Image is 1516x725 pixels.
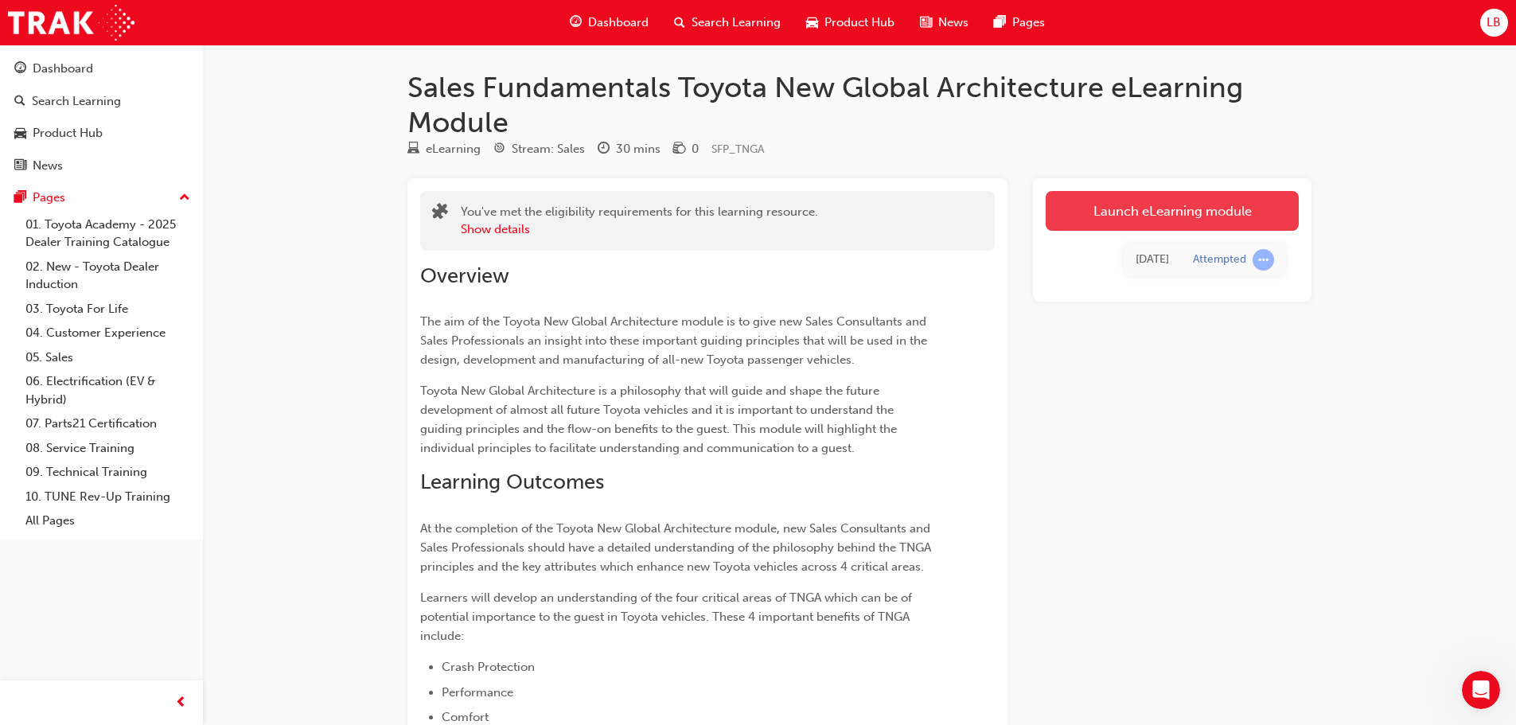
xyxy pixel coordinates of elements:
[673,142,685,157] span: money-icon
[6,51,197,183] button: DashboardSearch LearningProduct HubNews
[19,345,197,370] a: 05. Sales
[33,292,266,309] div: Send us a message
[33,157,63,175] div: News
[711,142,764,156] span: Learning resource code
[1487,14,1501,32] span: LB
[1462,671,1500,709] iframe: Intercom live chat
[216,25,248,57] div: Profile image for Trak
[17,211,302,270] div: Profile image for TrakLogin IssuesToyota Training Resource Centre•[DATE]
[6,183,197,212] button: Pages
[673,139,699,159] div: Price
[1136,251,1169,269] div: Wed Sep 24 2025 08:07:33 GMT+1000 (Australian Eastern Standard Time)
[14,127,26,141] span: car-icon
[557,6,661,39] a: guage-iconDashboard
[432,205,448,223] span: puzzle-icon
[493,139,585,159] div: Stream
[1253,249,1274,271] span: learningRecordVerb_ATTEMPT-icon
[493,142,505,157] span: target-icon
[420,521,934,574] span: At the completion of the Toyota New Global Architecture module, new Sales Consultants and Sales P...
[159,497,318,560] button: Messages
[179,188,190,209] span: up-icon
[407,139,481,159] div: Type
[33,201,286,217] div: Recent message
[420,591,915,643] span: Learners will develop an understanding of the four critical areas of TNGA which can be of potenti...
[442,685,513,700] span: Performance
[598,142,610,157] span: clock-icon
[33,189,65,207] div: Pages
[61,536,97,548] span: Home
[32,92,121,111] div: Search Learning
[8,5,134,41] img: Trak
[212,536,267,548] span: Messages
[420,470,604,494] span: Learning Outcomes
[33,224,64,256] div: Profile image for Trak
[461,220,530,239] button: Show details
[32,30,111,56] img: logo
[175,693,187,713] span: prev-icon
[19,321,197,345] a: 04. Customer Experience
[1012,14,1045,32] span: Pages
[442,660,535,674] span: Crash Protection
[661,6,793,39] a: search-iconSearch Learning
[426,140,481,158] div: eLearning
[6,119,197,148] a: Product Hub
[907,6,981,39] a: news-iconNews
[71,225,139,238] span: Login Issues
[442,710,489,724] span: Comfort
[14,62,26,76] span: guage-icon
[938,14,968,32] span: News
[19,369,197,411] a: 06. Electrification (EV & Hybrid)
[14,191,26,205] span: pages-icon
[616,140,661,158] div: 30 mins
[793,6,907,39] a: car-iconProduct Hub
[16,187,302,271] div: Recent messageProfile image for TrakLogin IssuesToyota Training Resource Centre•[DATE]
[19,485,197,509] a: 10. TUNE Rev-Up Training
[19,255,197,297] a: 02. New - Toyota Dealer Induction
[512,140,585,158] div: Stream: Sales
[920,13,932,33] span: news-icon
[16,279,302,339] div: Send us a messageWe typically reply in a few hours
[14,159,26,173] span: news-icon
[33,124,103,142] div: Product Hub
[274,25,302,54] div: Close
[14,95,25,109] span: search-icon
[32,113,286,140] p: Hi Lauren 👋
[420,314,930,367] span: The aim of the Toyota New Global Architecture module is to give new Sales Consultants and Sales P...
[33,60,93,78] div: Dashboard
[19,436,197,461] a: 08. Service Training
[19,212,197,255] a: 01. Toyota Academy - 2025 Dealer Training Catalogue
[222,240,267,257] div: • [DATE]
[32,140,286,167] p: How can we help?
[994,13,1006,33] span: pages-icon
[981,6,1058,39] a: pages-iconPages
[570,13,582,33] span: guage-icon
[19,460,197,485] a: 09. Technical Training
[806,13,818,33] span: car-icon
[6,151,197,181] a: News
[19,297,197,322] a: 03. Toyota For Life
[420,384,900,455] span: Toyota New Global Architecture is a philosophy that will guide and shape the future development o...
[6,87,197,116] a: Search Learning
[692,140,699,158] div: 0
[1193,252,1246,267] div: Attempted
[1046,191,1299,231] a: Launch eLearning module
[407,142,419,157] span: learningResourceType_ELEARNING-icon
[598,139,661,159] div: Duration
[692,14,781,32] span: Search Learning
[824,14,894,32] span: Product Hub
[19,509,197,533] a: All Pages
[71,240,219,257] div: Toyota Training Resource Centre
[6,54,197,84] a: Dashboard
[1480,9,1508,37] button: LB
[420,263,509,288] span: Overview
[407,70,1311,139] h1: Sales Fundamentals Toyota New Global Architecture eLearning Module
[588,14,649,32] span: Dashboard
[33,309,266,325] div: We typically reply in a few hours
[19,411,197,436] a: 07. Parts21 Certification
[674,13,685,33] span: search-icon
[461,203,818,239] div: You've met the eligibility requirements for this learning resource.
